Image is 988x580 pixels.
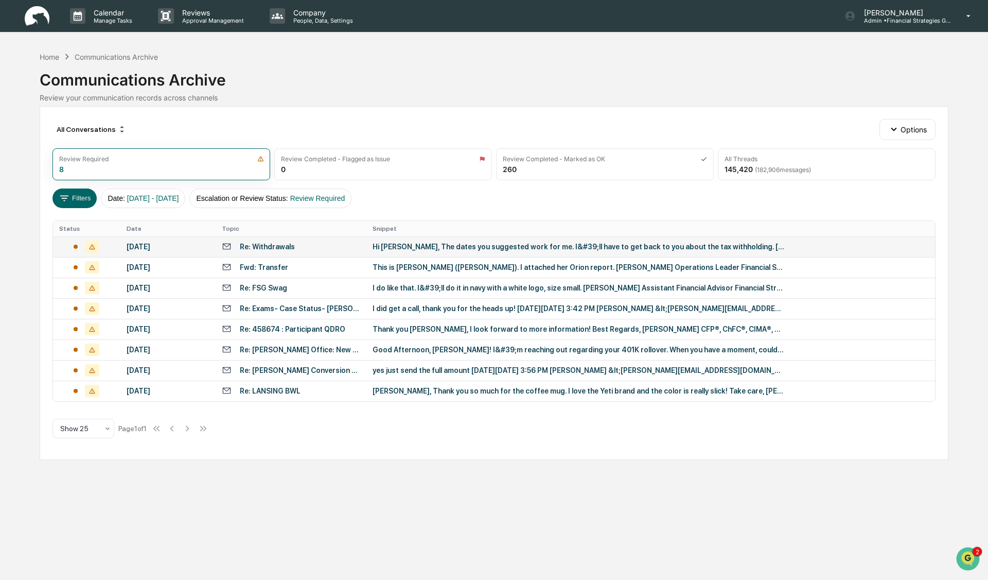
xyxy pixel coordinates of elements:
[281,155,390,163] div: Review Completed - Flagged as Issue
[755,166,811,174] span: ( 182,906 messages)
[21,211,66,221] span: Preclearance
[240,325,345,333] div: Re: 458674 : Participant QDRO
[101,189,185,208] button: Date:[DATE] - [DATE]
[21,168,29,177] img: 1746055101610-c473b297-6a78-478c-a979-82029cc54cd1
[127,387,209,395] div: [DATE]
[10,231,19,240] div: 🔎
[373,263,784,271] div: This is [PERSON_NAME] ([PERSON_NAME]). I attached her Orion report. [PERSON_NAME] Operations Lead...
[21,230,65,241] span: Data Lookup
[127,263,209,271] div: [DATE]
[6,207,70,225] a: 🖐️Preclearance
[373,304,784,313] div: I did get a call, thank you for the heads up! [DATE][DATE] 3:42 PM [PERSON_NAME] &lt;[PERSON_NAME...
[120,221,216,236] th: Date
[46,79,169,89] div: Start new chat
[102,255,125,263] span: Pylon
[10,114,69,123] div: Past conversations
[373,284,784,292] div: I do like that. I&#39;ll do it in navy with a white logo, size small. [PERSON_NAME] Assistant Fin...
[10,130,27,147] img: Jack Rasmussen
[10,212,19,220] div: 🖐️
[46,89,146,97] div: We're offline, we'll be back soon
[856,8,951,17] p: [PERSON_NAME]
[91,168,112,176] span: [DATE]
[373,243,784,251] div: Hi [PERSON_NAME], The dates you suggested work for me. I&#39;ll have to get back to you about the...
[479,156,485,162] img: icon
[281,165,286,174] div: 0
[240,284,287,292] div: Re: FSG Swag
[240,346,360,354] div: Re: [PERSON_NAME] Office: New [PERSON_NAME] Accounts
[127,346,209,354] div: [DATE]
[59,155,109,163] div: Review Required
[174,17,249,24] p: Approval Management
[52,121,130,138] div: All Conversations
[75,212,83,220] div: 🗄️
[85,8,137,17] p: Calendar
[175,82,187,94] button: Start new chat
[240,263,288,271] div: Fwd: Transfer
[127,194,179,202] span: [DATE] - [DATE]
[127,325,209,333] div: [DATE]
[366,221,935,236] th: Snippet
[127,304,209,313] div: [DATE]
[373,387,784,395] div: [PERSON_NAME], Thank you so much for the coffee mug. I love the Yeti brand and the color is reall...
[10,22,187,38] p: How can we help?
[160,112,187,125] button: See all
[701,156,707,162] img: icon
[285,8,358,17] p: Company
[503,165,517,174] div: 260
[373,346,784,354] div: Good Afternoon, [PERSON_NAME]! I&#39;m reaching out regarding your 401K rollover. When you have a...
[725,165,811,174] div: 145,420
[85,211,128,221] span: Attestations
[216,221,366,236] th: Topic
[32,140,83,148] span: [PERSON_NAME]
[373,325,784,333] div: Thank you [PERSON_NAME], I look forward to more information! Best Regards, [PERSON_NAME] CFP®, Ch...
[32,168,83,176] span: [PERSON_NAME]
[503,155,605,163] div: Review Completed - Marked as OK
[10,158,27,175] img: Jack Rasmussen
[52,189,97,208] button: Filters
[40,53,59,61] div: Home
[70,207,132,225] a: 🗄️Attestations
[91,140,112,148] span: [DATE]
[879,119,936,140] button: Options
[85,17,137,24] p: Manage Tasks
[40,93,948,102] div: Review your communication records across channels
[6,226,69,245] a: 🔎Data Lookup
[955,546,983,574] iframe: Open customer support
[240,304,360,313] div: Re: Exams- Case Status- [PERSON_NAME] #4250100961
[59,165,64,174] div: 8
[373,366,784,374] div: yes just send the full amount [DATE][DATE] 3:56 PM [PERSON_NAME] &lt;[PERSON_NAME][EMAIL_ADDRESS]...
[40,62,948,89] div: Communications Archive
[174,8,249,17] p: Reviews
[290,194,345,202] span: Review Required
[725,155,757,163] div: All Threads
[189,189,351,208] button: Escalation or Review Status:Review Required
[53,221,120,236] th: Status
[240,243,295,251] div: Re: Withdrawals
[85,168,89,176] span: •
[127,366,209,374] div: [DATE]
[856,17,951,24] p: Admin • Financial Strategies Group (FSG)
[75,53,158,61] div: Communications Archive
[127,243,209,251] div: [DATE]
[25,6,49,26] img: logo
[27,47,170,58] input: Clear
[285,17,358,24] p: People, Data, Settings
[118,424,147,433] div: Page 1 of 1
[10,79,29,97] img: 1746055101610-c473b297-6a78-478c-a979-82029cc54cd1
[21,141,29,149] img: 1746055101610-c473b297-6a78-478c-a979-82029cc54cd1
[240,366,360,374] div: Re: [PERSON_NAME] Conversion Question
[127,284,209,292] div: [DATE]
[22,79,40,97] img: 8933085812038_c878075ebb4cc5468115_72.jpg
[73,255,125,263] a: Powered byPylon
[257,156,264,162] img: icon
[240,387,301,395] div: Re: LANSING BWL
[85,140,89,148] span: •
